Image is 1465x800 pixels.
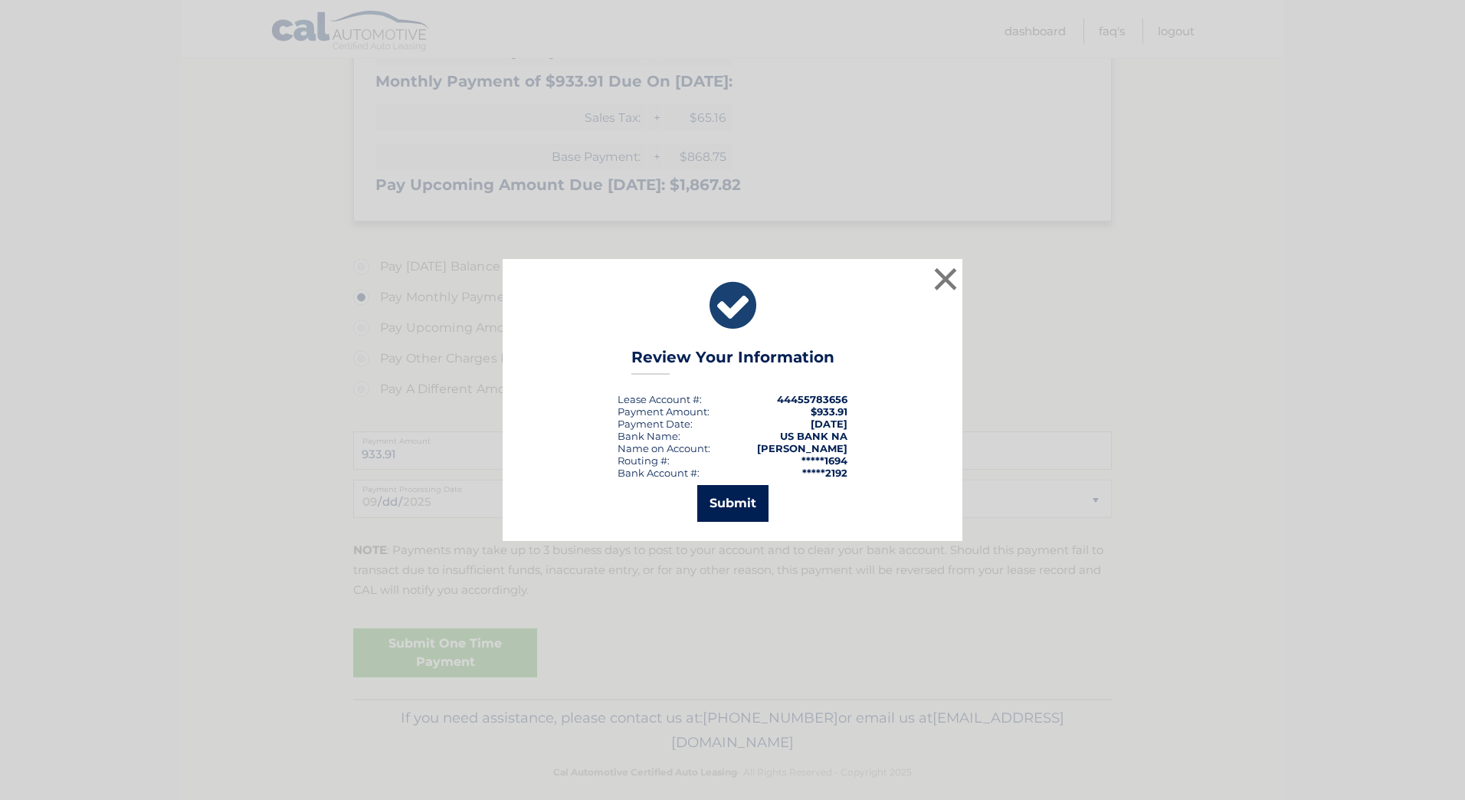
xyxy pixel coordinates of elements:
div: : [618,418,693,430]
span: $933.91 [811,405,847,418]
div: Bank Account #: [618,467,700,479]
span: Payment Date [618,418,690,430]
strong: 44455783656 [777,393,847,405]
div: Payment Amount: [618,405,710,418]
div: Lease Account #: [618,393,702,405]
button: Submit [697,485,769,522]
strong: [PERSON_NAME] [757,442,847,454]
span: [DATE] [811,418,847,430]
strong: US BANK NA [780,430,847,442]
h3: Review Your Information [631,348,834,375]
div: Name on Account: [618,442,710,454]
div: Routing #: [618,454,670,467]
div: Bank Name: [618,430,680,442]
button: × [930,264,961,294]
